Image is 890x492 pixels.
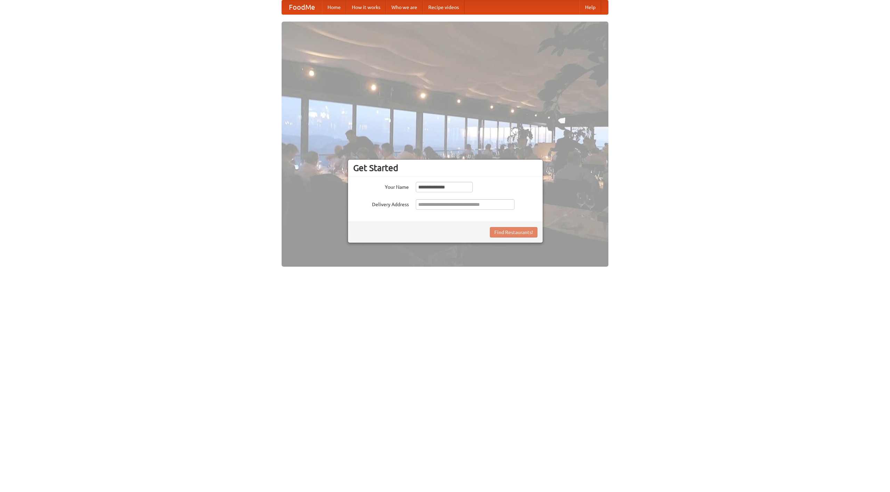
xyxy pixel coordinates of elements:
a: FoodMe [282,0,322,14]
h3: Get Started [353,163,537,173]
label: Delivery Address [353,199,409,208]
a: How it works [346,0,386,14]
label: Your Name [353,182,409,191]
a: Who we are [386,0,423,14]
a: Recipe videos [423,0,464,14]
a: Home [322,0,346,14]
button: Find Restaurants! [490,227,537,237]
a: Help [580,0,601,14]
